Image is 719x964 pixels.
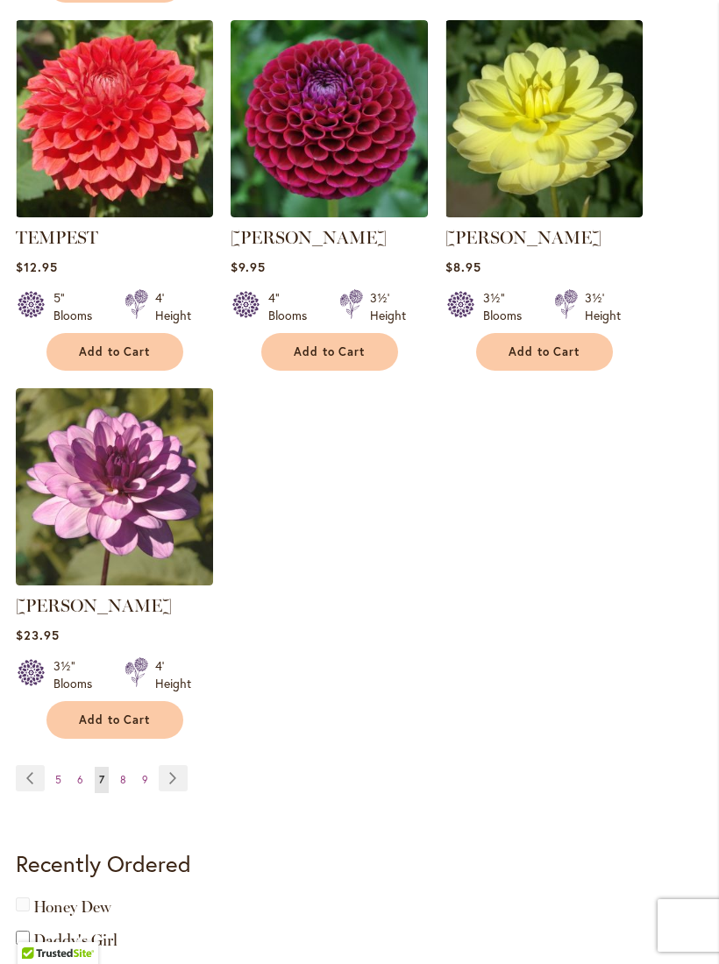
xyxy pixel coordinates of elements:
span: 6 [77,773,83,786]
img: Ivanetti [231,20,428,217]
span: 9 [142,773,148,786]
img: TEMPEST [16,20,213,217]
button: Add to Cart [476,333,613,371]
div: 4" Blooms [268,289,318,324]
a: [PERSON_NAME] [445,227,602,248]
div: 5" Blooms [53,289,103,324]
div: 3½' Height [370,289,406,324]
span: 8 [120,773,126,786]
a: 8 [116,767,131,793]
span: $9.95 [231,259,266,275]
div: 3½' Height [585,289,621,324]
span: Add to Cart [294,344,366,359]
div: 3½" Blooms [53,657,103,692]
span: Add to Cart [79,712,151,727]
button: Add to Cart [46,701,183,739]
a: [PERSON_NAME] [16,595,172,616]
a: Ivanetti [231,204,428,221]
a: [PERSON_NAME] [231,227,387,248]
div: 4' Height [155,657,191,692]
a: 9 [138,767,153,793]
span: Add to Cart [79,344,151,359]
a: Honey Dew [33,897,111,917]
span: $12.95 [16,259,58,275]
span: Add to Cart [509,344,580,359]
a: TEMPEST [16,227,98,248]
button: Add to Cart [46,333,183,371]
a: PEGGY JEAN [445,204,643,221]
img: PEGGY JEAN [445,20,643,217]
img: LAUREN MICHELE [16,388,213,585]
span: 5 [55,773,61,786]
a: TEMPEST [16,204,213,221]
button: Add to Cart [261,333,398,371]
a: 5 [51,767,66,793]
a: 6 [73,767,88,793]
strong: Recently Ordered [16,848,191,878]
a: Daddy's Girl [33,931,117,950]
span: 7 [99,773,104,786]
div: 4' Height [155,289,191,324]
span: $8.95 [445,259,481,275]
span: $23.95 [16,627,60,643]
iframe: Launch Accessibility Center [13,902,62,951]
div: 3½" Blooms [483,289,533,324]
a: LAUREN MICHELE [16,572,213,589]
